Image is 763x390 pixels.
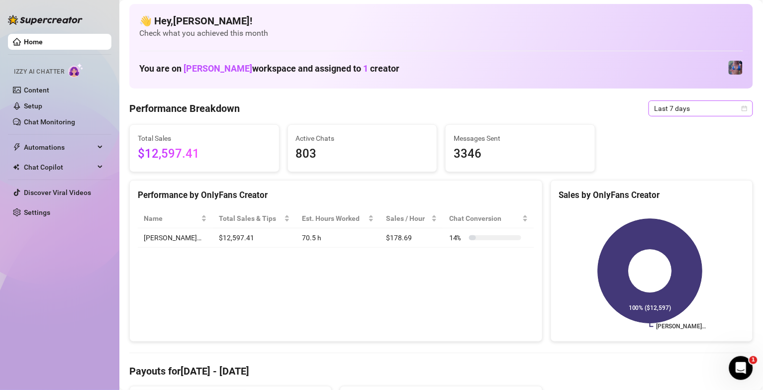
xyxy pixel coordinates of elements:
[24,102,42,110] a: Setup
[138,209,213,228] th: Name
[24,208,50,216] a: Settings
[750,356,758,364] span: 1
[139,14,743,28] h4: 👋 Hey, [PERSON_NAME] !
[386,213,429,224] span: Sales / Hour
[742,105,748,111] span: calendar
[296,133,429,144] span: Active Chats
[13,164,19,171] img: Chat Copilot
[302,213,366,224] div: Est. Hours Worked
[729,356,753,380] iframe: Intercom live chat
[657,323,706,330] text: [PERSON_NAME]…
[13,143,21,151] span: thunderbolt
[144,213,199,224] span: Name
[219,213,282,224] span: Total Sales & Tips
[449,232,465,243] span: 14 %
[24,118,75,126] a: Chat Monitoring
[24,189,91,196] a: Discover Viral Videos
[138,189,534,202] div: Performance by OnlyFans Creator
[8,15,83,25] img: logo-BBDzfeDw.svg
[138,228,213,248] td: [PERSON_NAME]…
[380,228,443,248] td: $178.69
[138,133,271,144] span: Total Sales
[655,101,747,116] span: Last 7 days
[380,209,443,228] th: Sales / Hour
[454,145,587,164] span: 3346
[296,228,380,248] td: 70.5 h
[139,28,743,39] span: Check what you achieved this month
[363,63,368,74] span: 1
[138,145,271,164] span: $12,597.41
[213,228,296,248] td: $12,597.41
[454,133,587,144] span: Messages Sent
[24,159,95,175] span: Chat Copilot
[449,213,520,224] span: Chat Conversion
[559,189,745,202] div: Sales by OnlyFans Creator
[139,63,399,74] h1: You are on workspace and assigned to creator
[296,145,429,164] span: 803
[129,101,240,115] h4: Performance Breakdown
[14,67,64,77] span: Izzy AI Chatter
[729,61,743,75] img: Jaylie
[443,209,534,228] th: Chat Conversion
[24,86,49,94] a: Content
[68,63,84,78] img: AI Chatter
[24,139,95,155] span: Automations
[213,209,296,228] th: Total Sales & Tips
[184,63,252,74] span: [PERSON_NAME]
[24,38,43,46] a: Home
[129,364,753,378] h4: Payouts for [DATE] - [DATE]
